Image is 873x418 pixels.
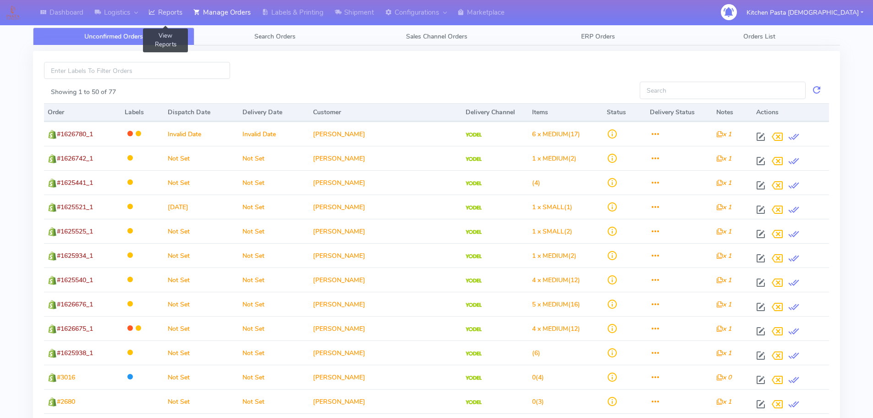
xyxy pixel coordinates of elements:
[164,103,239,122] th: Dispatch Date
[57,324,93,333] span: #1626675_1
[462,103,528,122] th: Delivery Channel
[528,103,603,122] th: Items
[466,376,482,380] img: Yodel
[239,389,310,413] td: Not Set
[164,292,239,316] td: Not Set
[164,340,239,365] td: Not Set
[532,324,568,333] span: 4 x MEDIUM
[532,178,540,187] span: (4)
[57,397,75,406] span: #2680
[532,154,577,163] span: (2)
[57,349,93,357] span: #1625938_1
[33,28,840,45] ul: Tabs
[532,154,568,163] span: 1 x MEDIUM
[713,103,752,122] th: Notes
[57,251,93,260] span: #1625934_1
[164,389,239,413] td: Not Set
[239,219,310,243] td: Not Set
[309,292,462,316] td: [PERSON_NAME]
[752,103,829,122] th: Actions
[466,254,482,259] img: Yodel
[532,300,568,309] span: 5 x MEDIUM
[309,268,462,292] td: [PERSON_NAME]
[532,251,577,260] span: (2)
[164,122,239,146] td: Invalid Date
[466,351,482,356] img: Yodel
[309,146,462,170] td: [PERSON_NAME]
[716,203,731,212] i: x 1
[239,103,310,122] th: Delivery Date
[309,103,462,122] th: Customer
[44,103,121,122] th: Order
[164,146,239,170] td: Not Set
[532,203,564,212] span: 1 x SMALL
[603,103,646,122] th: Status
[57,373,75,382] span: #3016
[740,3,870,22] button: Kitchen Pasta [DEMOGRAPHIC_DATA]
[466,327,482,332] img: Yodel
[532,251,568,260] span: 1 x MEDIUM
[716,300,731,309] i: x 1
[239,292,310,316] td: Not Set
[239,195,310,219] td: Not Set
[239,268,310,292] td: Not Set
[532,397,536,406] span: 0
[466,181,482,186] img: Yodel
[716,227,731,236] i: x 1
[57,178,93,187] span: #1625441_1
[466,206,482,210] img: Yodel
[466,303,482,307] img: Yodel
[309,219,462,243] td: [PERSON_NAME]
[239,365,310,389] td: Not Set
[164,195,239,219] td: [DATE]
[532,397,544,406] span: (3)
[532,324,580,333] span: (12)
[309,389,462,413] td: [PERSON_NAME]
[51,87,116,97] label: Showing 1 to 50 of 77
[57,276,93,284] span: #1625540_1
[57,203,93,212] span: #1625521_1
[309,170,462,195] td: [PERSON_NAME]
[406,32,467,41] span: Sales Channel Orders
[532,276,580,284] span: (12)
[532,349,540,357] span: (6)
[309,365,462,389] td: [PERSON_NAME]
[164,243,239,268] td: Not Set
[57,300,93,309] span: #1626676_1
[532,373,536,382] span: 0
[466,400,482,405] img: Yodel
[532,130,580,139] span: (17)
[532,130,568,139] span: 6 x MEDIUM
[466,133,482,137] img: Yodel
[716,251,731,260] i: x 1
[239,170,310,195] td: Not Set
[44,62,230,79] input: Enter Labels To Filter Orders
[164,268,239,292] td: Not Set
[84,32,143,41] span: Unconfirmed Orders
[716,373,731,382] i: x 0
[309,195,462,219] td: [PERSON_NAME]
[57,154,93,163] span: #1626742_1
[716,154,731,163] i: x 1
[466,230,482,234] img: Yodel
[239,243,310,268] td: Not Set
[716,349,731,357] i: x 1
[57,130,93,139] span: #1626780_1
[239,146,310,170] td: Not Set
[581,32,615,41] span: ERP Orders
[57,227,93,236] span: #1625525_1
[254,32,296,41] span: Search Orders
[164,219,239,243] td: Not Set
[239,340,310,365] td: Not Set
[640,82,806,99] input: Search
[309,243,462,268] td: [PERSON_NAME]
[164,365,239,389] td: Not Set
[164,316,239,340] td: Not Set
[716,178,731,187] i: x 1
[532,300,580,309] span: (16)
[309,340,462,365] td: [PERSON_NAME]
[164,170,239,195] td: Not Set
[309,122,462,146] td: [PERSON_NAME]
[716,130,731,139] i: x 1
[239,316,310,340] td: Not Set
